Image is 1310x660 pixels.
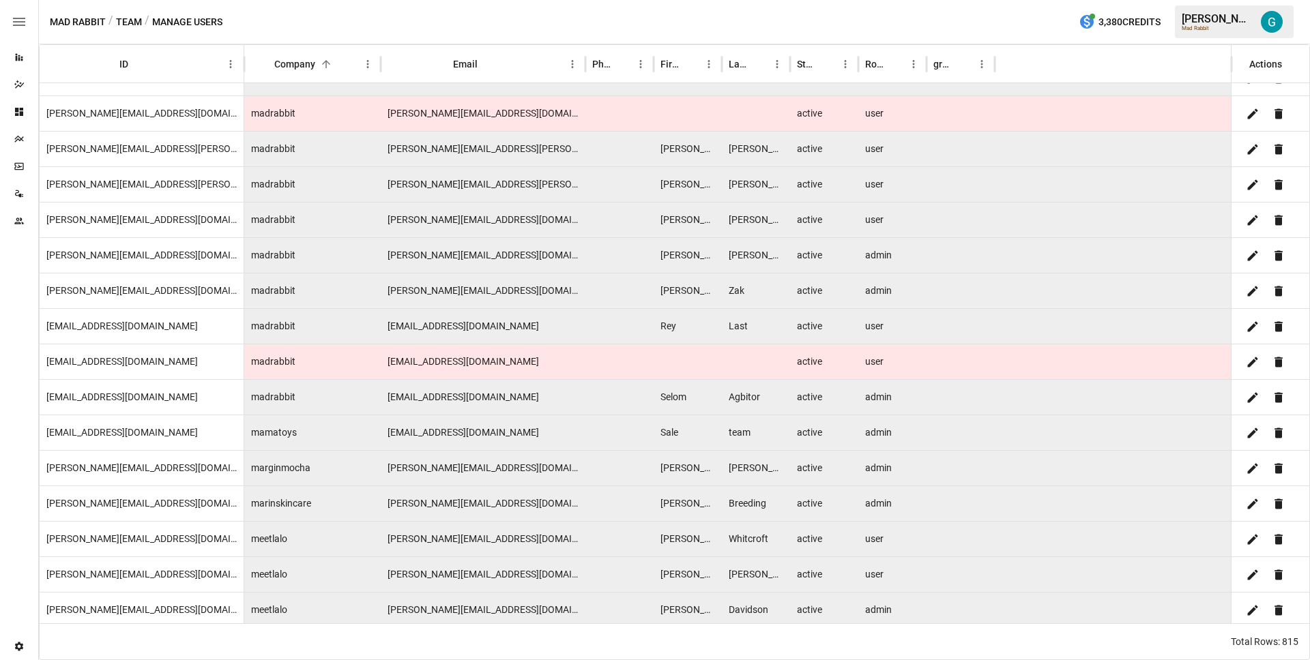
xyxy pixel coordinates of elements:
[244,273,381,308] div: madrabbit
[358,55,377,74] button: Company column menu
[119,59,128,70] div: ID
[40,237,244,273] div: joe@madrabbit.com
[1268,104,1289,124] button: Delete
[1268,245,1289,266] button: Delete
[381,202,585,237] div: irving@madrabbit.com
[40,556,244,592] div: diana@meetlalo.com
[631,55,650,74] button: Phone column menu
[381,308,585,344] div: rey@madrabbit.com
[1242,387,1263,408] button: Edit
[790,202,858,237] div: active
[654,450,722,485] div: Sean
[654,166,722,202] div: Andrew
[40,95,244,131] div: amy@madrabbit.com
[654,131,722,166] div: Andrew
[130,55,149,74] button: Sort
[790,344,858,379] div: active
[680,55,699,74] button: Sort
[40,592,244,627] div: greg@meetlalo.com
[40,166,244,202] div: andrew.yh.lam@gmail.com
[904,55,923,74] button: Role column menu
[40,450,244,485] div: sean@dtcmvp.com
[768,55,787,74] button: Last Name column menu
[1182,25,1253,31] div: Mad Rabbit
[699,55,718,74] button: First Name column menu
[1242,104,1263,124] button: Edit
[972,55,991,74] button: groups column menu
[1242,281,1263,301] button: Edit
[1242,494,1263,514] button: Edit
[858,95,927,131] div: user
[722,521,790,556] div: Whitcroft
[797,59,815,70] div: Status
[453,59,478,70] div: Email
[244,485,381,521] div: marinskincare
[858,273,927,308] div: admin
[40,485,244,521] div: patrick@marinskincare.com
[381,95,585,131] div: amy@madrabbit.com
[1268,458,1289,479] button: Delete
[790,521,858,556] div: active
[790,131,858,166] div: active
[274,59,315,70] div: Company
[858,344,927,379] div: user
[1268,139,1289,160] button: Delete
[244,379,381,415] div: madrabbit
[790,166,858,202] div: active
[244,450,381,485] div: marginmocha
[244,308,381,344] div: madrabbit
[381,556,585,592] div: diana@meetlalo.com
[1242,316,1263,337] button: Edit
[381,344,585,379] div: rrouse12@gmail.com
[221,55,240,74] button: ID column menu
[654,237,722,273] div: Joe
[1268,529,1289,550] button: Delete
[722,592,790,627] div: Davidson
[722,131,790,166] div: Lam
[40,273,244,308] div: oliver@madrabbit.com
[836,55,855,74] button: Status column menu
[748,55,768,74] button: Sort
[858,202,927,237] div: user
[1242,565,1263,585] button: Edit
[933,59,952,70] div: groups
[1268,494,1289,514] button: Delete
[654,308,722,344] div: Rey
[790,273,858,308] div: active
[381,415,585,450] div: adminto@mama-toys.com
[317,55,336,74] button: Sort
[1242,139,1263,160] button: Edit
[1261,11,1283,33] div: Gavin Acres
[40,521,244,556] div: david@crewfinance.com
[381,273,585,308] div: oliver@madrabbit.com
[381,237,585,273] div: joe@madrabbit.com
[722,202,790,237] div: Gonzalez
[654,379,722,415] div: Selom
[729,59,747,70] div: Last Name
[244,344,381,379] div: madrabbit
[244,556,381,592] div: meetlalo
[790,415,858,450] div: active
[40,415,244,450] div: adminto@mama-toys.com
[790,95,858,131] div: active
[244,131,381,166] div: madrabbit
[244,166,381,202] div: madrabbit
[50,14,106,31] button: Mad Rabbit
[722,273,790,308] div: Zak
[722,237,790,273] div: Jenkins
[953,55,972,74] button: Sort
[1182,12,1253,25] div: [PERSON_NAME]
[1268,316,1289,337] button: Delete
[654,202,722,237] div: Irving
[1249,59,1282,70] div: Actions
[1268,565,1289,585] button: Delete
[1268,352,1289,372] button: Delete
[381,450,585,485] div: sean@dtcmvp.com
[1242,210,1263,230] button: Edit
[722,450,790,485] div: Wendt
[1073,10,1166,35] button: 3,380Credits
[244,592,381,627] div: meetlalo
[244,415,381,450] div: mamatoys
[1242,600,1263,620] button: Edit
[244,95,381,131] div: madrabbit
